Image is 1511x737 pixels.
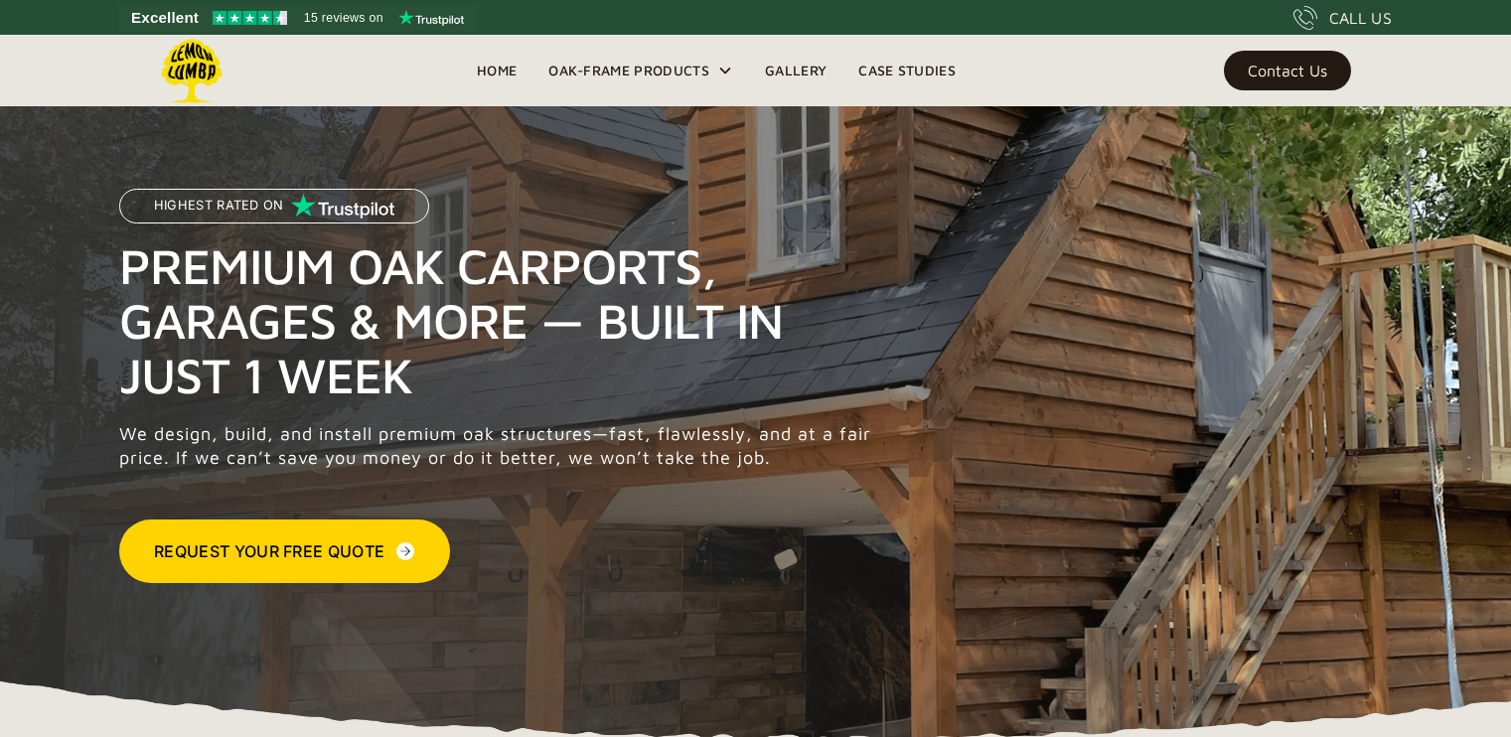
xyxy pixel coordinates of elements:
p: We design, build, and install premium oak structures—fast, flawlessly, and at a fair price. If we... [119,422,882,470]
img: Trustpilot logo [398,10,464,26]
div: Oak-Frame Products [548,59,709,82]
a: See Lemon Lumba reviews on Trustpilot [119,4,478,32]
span: Excellent [131,6,199,30]
span: 15 reviews on [304,6,383,30]
div: CALL US [1329,6,1392,30]
a: Home [461,56,532,85]
div: Request Your Free Quote [154,539,384,563]
a: Gallery [749,56,842,85]
a: Case Studies [842,56,972,85]
a: Request Your Free Quote [119,519,450,583]
p: Highest Rated on [154,199,284,213]
a: Contact Us [1224,51,1351,90]
a: CALL US [1293,6,1392,30]
img: Trustpilot 4.5 stars [213,11,287,25]
h1: Premium Oak Carports, Garages & More — Built in Just 1 Week [119,238,882,402]
div: Oak-Frame Products [532,35,749,106]
div: Contact Us [1248,64,1327,77]
a: Highest Rated on [119,189,429,238]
